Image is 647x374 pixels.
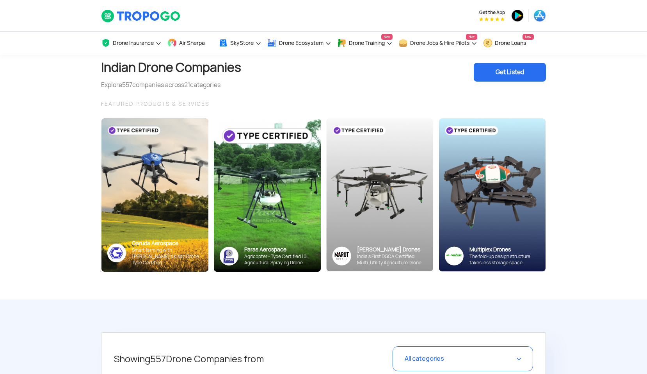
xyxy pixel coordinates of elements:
[179,40,205,46] span: Air Sherpa
[279,40,323,46] span: Drone Ecosystem
[150,353,166,365] span: 557
[113,40,154,46] span: Drone Insurance
[101,55,241,80] h1: Indian Drone Companies
[495,40,526,46] span: Drone Loans
[357,246,427,253] div: [PERSON_NAME] Drones
[230,40,254,46] span: SkyStore
[469,253,540,266] div: The fold-up design structure takes less storage space
[244,246,315,253] div: Paras Aerospace
[337,32,393,55] a: Drone TrainingNew
[107,244,126,262] img: ic_garuda_sky.png
[244,253,315,266] div: Agricopter - Type Certified 10L Agricultural Spraying Drone
[101,9,181,23] img: TropoGo Logo
[101,118,208,272] img: bg_garuda_sky.png
[101,99,546,109] div: FEATURED PRODUCTS & SERVICES
[167,32,213,55] a: Air Sherpa
[474,63,546,82] div: Get Listed
[479,9,505,16] span: Get the App
[132,247,203,266] div: Smart farming with [PERSON_NAME]’s Kisan Drone - Type Certified
[184,81,190,89] span: 21
[114,346,345,372] h5: Showing Drone Companies from
[332,246,351,265] img: Group%2036313.png
[523,34,534,40] span: New
[219,32,261,55] a: SkyStore
[349,40,385,46] span: Drone Training
[511,9,524,22] img: ic_playstore.png
[483,32,534,55] a: Drone LoansNew
[132,240,203,247] div: Garuda Aerospace
[469,246,540,253] div: Multiplex Drones
[326,118,433,271] img: bg_marut_sky.png
[479,17,505,21] img: App Raking
[398,32,477,55] a: Drone Jobs & Hire PilotsNew
[533,9,546,22] img: ic_appstore.png
[101,32,162,55] a: Drone Insurance
[444,246,464,265] img: ic_multiplex_sky.png
[466,34,477,40] span: New
[405,354,444,363] span: All categories
[214,118,321,272] img: paras-card.png
[267,32,331,55] a: Drone Ecosystem
[220,247,238,265] img: paras-logo-banner.png
[122,81,132,89] span: 557
[410,40,469,46] span: Drone Jobs & Hire Pilots
[357,253,427,266] div: India’s First DGCA Certified Multi-Utility Agriculture Drone
[101,80,241,90] div: Explore companies across categories
[381,34,393,40] span: New
[439,118,546,272] img: bg_multiplex_sky.png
